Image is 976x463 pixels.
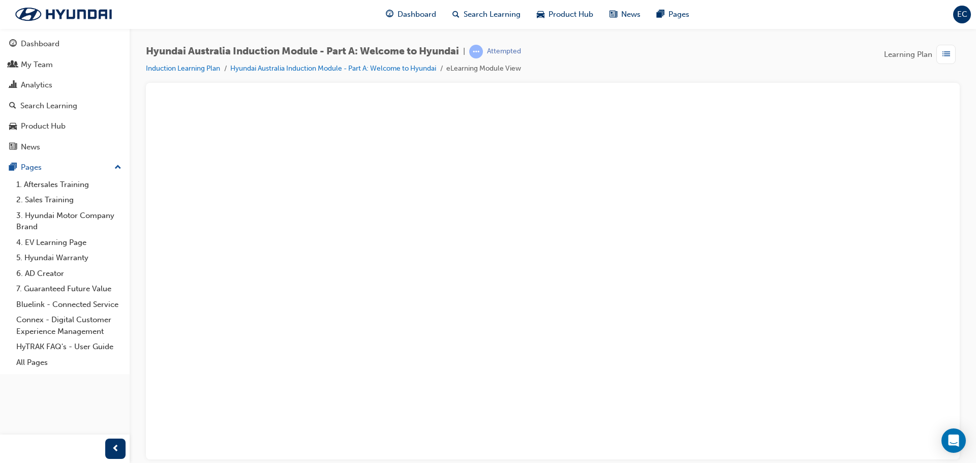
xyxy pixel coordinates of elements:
button: EC [953,6,971,23]
span: guage-icon [9,40,17,49]
div: News [21,141,40,153]
span: car-icon [537,8,544,21]
button: Pages [4,158,126,177]
a: car-iconProduct Hub [529,4,601,25]
span: Product Hub [548,9,593,20]
span: car-icon [9,122,17,131]
div: Pages [21,162,42,173]
a: News [4,138,126,157]
span: | [463,46,465,57]
div: Analytics [21,79,52,91]
a: All Pages [12,355,126,371]
span: list-icon [942,48,950,61]
a: 7. Guaranteed Future Value [12,281,126,297]
a: 5. Hyundai Warranty [12,250,126,266]
a: 1. Aftersales Training [12,177,126,193]
a: 6. AD Creator [12,266,126,282]
div: Attempted [487,47,521,56]
span: pages-icon [9,163,17,172]
div: Search Learning [20,100,77,112]
span: Hyundai Australia Induction Module - Part A: Welcome to Hyundai [146,46,459,57]
span: search-icon [452,8,460,21]
a: Dashboard [4,35,126,53]
span: guage-icon [386,8,393,21]
li: eLearning Module View [446,63,521,75]
a: guage-iconDashboard [378,4,444,25]
a: Product Hub [4,117,126,136]
span: learningRecordVerb_ATTEMPT-icon [469,45,483,58]
span: news-icon [9,143,17,152]
a: 3. Hyundai Motor Company Brand [12,208,126,235]
a: Search Learning [4,97,126,115]
span: Search Learning [464,9,521,20]
a: Connex - Digital Customer Experience Management [12,312,126,339]
a: 4. EV Learning Page [12,235,126,251]
div: My Team [21,59,53,71]
span: people-icon [9,60,17,70]
button: DashboardMy TeamAnalyticsSearch LearningProduct HubNews [4,33,126,158]
a: search-iconSearch Learning [444,4,529,25]
a: Analytics [4,76,126,95]
span: chart-icon [9,81,17,90]
a: My Team [4,55,126,74]
a: Bluelink - Connected Service [12,297,126,313]
a: news-iconNews [601,4,649,25]
div: Dashboard [21,38,59,50]
span: EC [957,9,967,20]
span: up-icon [114,161,121,174]
a: pages-iconPages [649,4,697,25]
span: news-icon [609,8,617,21]
span: Dashboard [398,9,436,20]
span: Learning Plan [884,49,932,60]
span: pages-icon [657,8,664,21]
a: Hyundai Australia Induction Module - Part A: Welcome to Hyundai [230,64,436,73]
img: Trak [5,4,122,25]
button: Learning Plan [884,45,960,64]
span: Pages [668,9,689,20]
div: Product Hub [21,120,66,132]
a: Induction Learning Plan [146,64,220,73]
a: 2. Sales Training [12,192,126,208]
span: search-icon [9,102,16,111]
span: News [621,9,640,20]
a: HyTRAK FAQ's - User Guide [12,339,126,355]
div: Open Intercom Messenger [941,428,966,453]
span: prev-icon [112,443,119,455]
